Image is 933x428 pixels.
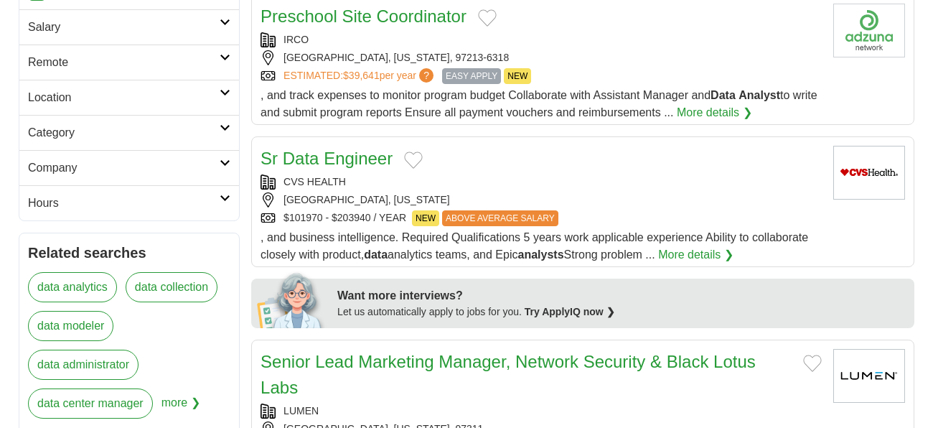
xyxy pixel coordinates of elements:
[261,6,467,26] a: Preschool Site Coordinator
[833,349,905,403] img: Lumen logo
[833,4,905,57] img: Company logo
[711,89,736,101] strong: Data
[261,210,822,226] div: $101970 - $203940 / YEAR
[517,248,563,261] strong: analysts
[803,355,822,372] button: Add to favorite jobs
[442,68,501,84] span: EASY APPLY
[19,45,239,80] a: Remote
[404,152,423,169] button: Add to favorite jobs
[419,68,433,83] span: ?
[19,9,239,45] a: Salary
[28,124,220,141] h2: Category
[161,389,200,427] span: more ❯
[261,352,756,397] a: Senior Lead Marketing Manager, Network Security & Black Lotus Labs
[261,50,822,65] div: [GEOGRAPHIC_DATA], [US_STATE], 97213-6318
[442,210,558,226] span: ABOVE AVERAGE SALARY
[19,80,239,115] a: Location
[257,271,327,328] img: apply-iq-scientist.png
[261,89,817,118] span: , and track expenses to monitor program budget Collaborate with Assistant Manager and to write an...
[283,405,319,417] a: LUMEN
[261,192,822,208] div: [GEOGRAPHIC_DATA], [US_STATE]
[677,104,752,121] a: More details ❯
[28,272,117,302] a: data analytics
[261,149,393,168] a: Sr Data Engineer
[833,146,905,200] img: CVS Health logo
[658,246,733,264] a: More details ❯
[28,311,113,341] a: data modeler
[337,287,906,304] div: Want more interviews?
[283,68,436,84] a: ESTIMATED:$39,641per year?
[28,159,220,177] h2: Company
[19,115,239,150] a: Category
[364,248,388,261] strong: data
[28,350,139,380] a: data administrator
[504,68,531,84] span: NEW
[28,195,220,212] h2: Hours
[28,89,220,106] h2: Location
[261,32,822,47] div: IRCO
[739,89,780,101] strong: Analyst
[337,304,906,320] div: Let us automatically apply to jobs for you.
[19,150,239,185] a: Company
[19,185,239,220] a: Hours
[261,231,808,261] span: , and business intelligence. Required Qualifications 5 years work applicable experience Ability t...
[478,9,497,27] button: Add to favorite jobs
[283,176,346,187] a: CVS HEALTH
[28,19,220,36] h2: Salary
[28,54,220,71] h2: Remote
[525,306,615,317] a: Try ApplyIQ now ❯
[28,242,230,264] h2: Related searches
[126,272,217,302] a: data collection
[343,70,380,81] span: $39,641
[28,389,153,419] a: data center manager
[412,210,439,226] span: NEW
